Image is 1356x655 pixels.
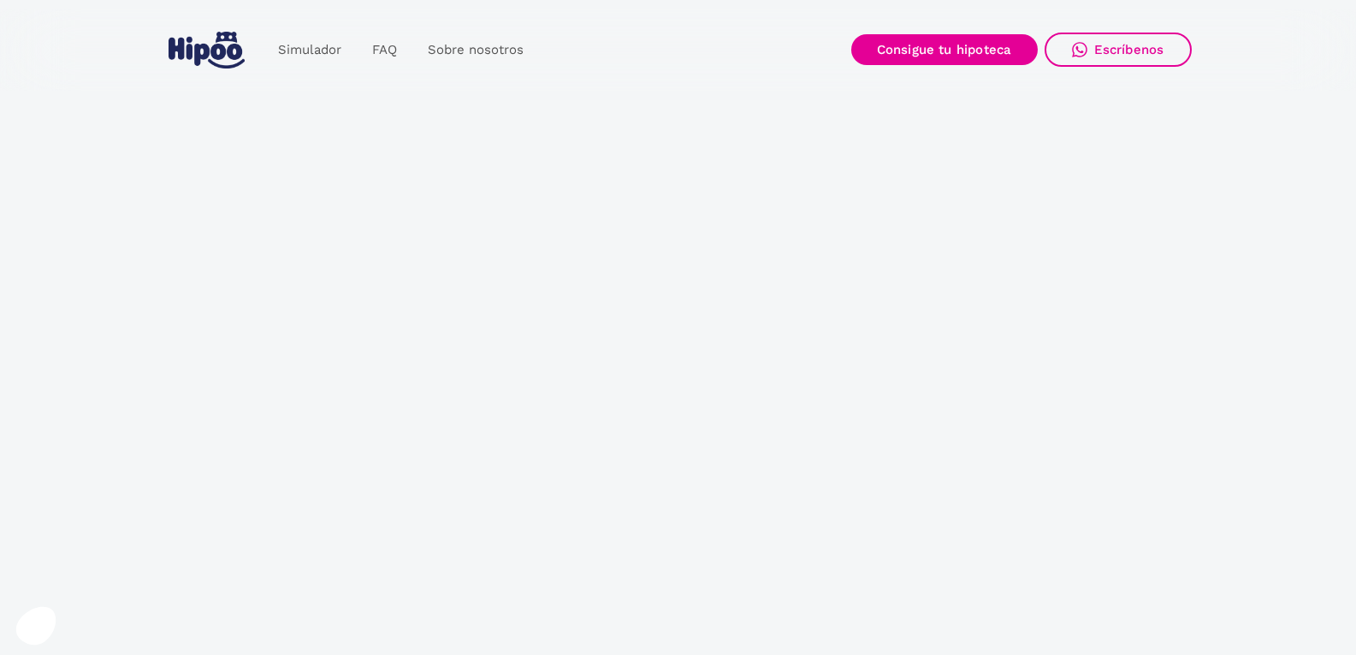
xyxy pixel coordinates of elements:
div: Escríbenos [1094,42,1164,57]
a: Simulador [263,33,357,67]
a: Escríbenos [1045,33,1192,67]
a: home [165,25,249,75]
a: Consigue tu hipoteca [851,34,1038,65]
a: FAQ [357,33,412,67]
a: Sobre nosotros [412,33,539,67]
